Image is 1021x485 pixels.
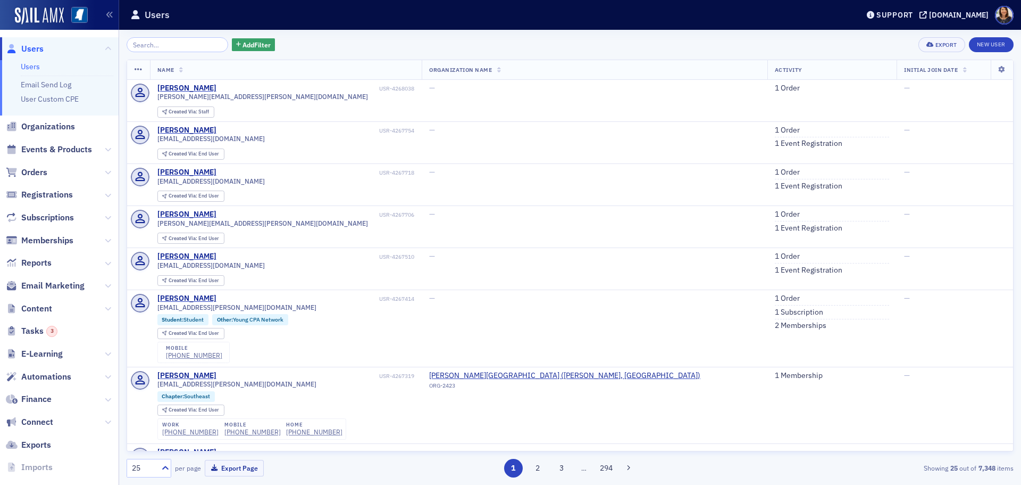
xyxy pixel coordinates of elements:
[995,6,1014,24] span: Profile
[162,316,183,323] span: Student :
[242,40,271,50] span: Add Filter
[775,371,823,381] a: 1 Membership
[157,84,216,93] a: [PERSON_NAME]
[157,294,216,303] div: [PERSON_NAME]
[919,11,992,19] button: [DOMAIN_NAME]
[169,236,219,242] div: End User
[157,126,216,135] a: [PERSON_NAME]
[127,37,228,52] input: Search…
[6,280,85,292] a: Email Marketing
[157,371,216,381] div: [PERSON_NAME]
[429,382,700,393] div: ORG-2423
[6,257,52,269] a: Reports
[286,428,342,436] a: [PHONE_NUMBER]
[976,463,997,473] strong: 7,348
[217,316,283,323] a: Other:Young CPA Network
[21,280,85,292] span: Email Marketing
[21,212,74,224] span: Subscriptions
[218,373,414,380] div: USR-4267319
[157,275,224,286] div: Created Via: End User
[157,66,174,73] span: Name
[157,405,224,416] div: Created Via: End User
[21,94,79,104] a: User Custom CPE
[157,106,214,118] div: Created Via: Staff
[286,422,342,428] div: home
[169,278,219,284] div: End User
[904,66,958,73] span: Initial Join Date
[162,392,184,400] span: Chapter :
[212,314,288,325] div: Other:
[528,459,547,478] button: 2
[166,345,222,351] div: mobile
[948,463,959,473] strong: 25
[429,293,435,303] span: —
[157,135,265,143] span: [EMAIL_ADDRESS][DOMAIN_NAME]
[157,391,215,402] div: Chapter:
[775,168,800,177] a: 1 Order
[46,326,57,337] div: 3
[232,38,275,52] button: AddFilter
[157,448,216,457] a: [PERSON_NAME]
[775,66,802,73] span: Activity
[6,371,71,383] a: Automations
[157,328,224,339] div: Created Via: End User
[157,191,224,202] div: Created Via: End User
[169,150,198,157] span: Created Via :
[21,167,47,178] span: Orders
[169,235,198,242] span: Created Via :
[21,462,53,473] span: Imports
[21,80,71,89] a: Email Send Log
[169,277,198,284] span: Created Via :
[876,10,913,20] div: Support
[429,209,435,219] span: —
[904,447,910,457] span: —
[157,303,316,311] span: [EMAIL_ADDRESS][PERSON_NAME][DOMAIN_NAME]
[205,460,264,476] button: Export Page
[775,182,842,191] a: 1 Event Registration
[157,93,368,101] span: [PERSON_NAME][EMAIL_ADDRESS][PERSON_NAME][DOMAIN_NAME]
[218,169,414,176] div: USR-4267718
[429,371,700,381] a: [PERSON_NAME][GEOGRAPHIC_DATA] ([PERSON_NAME], [GEOGRAPHIC_DATA])
[169,108,198,115] span: Created Via :
[157,252,216,261] a: [PERSON_NAME]
[6,348,63,360] a: E-Learning
[725,463,1014,473] div: Showing out of items
[929,10,989,20] div: [DOMAIN_NAME]
[775,321,826,331] a: 2 Memberships
[132,463,155,474] div: 25
[169,151,219,157] div: End User
[21,121,75,133] span: Organizations
[6,393,52,405] a: Finance
[21,439,51,451] span: Exports
[597,459,616,478] button: 294
[162,422,219,428] div: work
[775,126,800,135] a: 1 Order
[6,167,47,178] a: Orders
[6,416,53,428] a: Connect
[935,42,957,48] div: Export
[429,83,435,93] span: —
[224,428,281,436] a: [PHONE_NUMBER]
[21,416,53,428] span: Connect
[169,407,219,413] div: End User
[6,439,51,451] a: Exports
[169,331,219,336] div: End User
[217,316,233,323] span: Other :
[21,62,40,71] a: Users
[576,463,591,473] span: …
[21,144,92,155] span: Events & Products
[166,351,222,359] a: [PHONE_NUMBER]
[162,393,210,400] a: Chapter:Southeast
[969,37,1014,52] a: New User
[157,210,216,219] a: [PERSON_NAME]
[21,393,52,405] span: Finance
[775,447,781,457] span: —
[224,422,281,428] div: mobile
[15,7,64,24] a: SailAMX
